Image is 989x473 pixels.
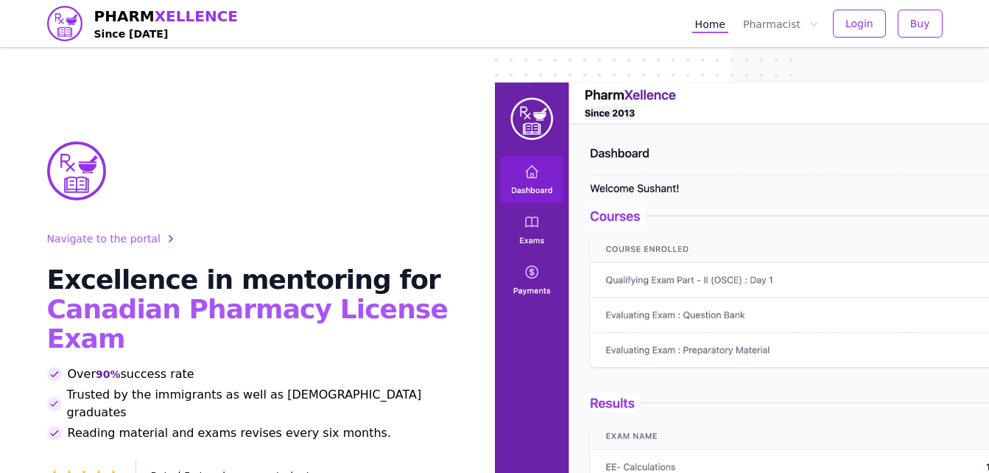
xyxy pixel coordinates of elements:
span: Reading material and exams revises every six months. [68,424,392,442]
span: PHARM [94,6,239,27]
h4: Since [DATE] [94,27,239,41]
span: Navigate to the portal [47,231,161,246]
img: PharmXellence Logo [47,141,106,200]
span: 90% [96,367,121,382]
button: Buy [898,10,943,38]
span: Canadian Pharmacy License Exam [47,294,448,354]
span: Login [845,16,873,31]
span: XELLENCE [155,7,238,25]
span: Over success rate [68,365,194,383]
img: PharmXellence logo [47,6,82,41]
span: Trusted by the immigrants as well as [DEMOGRAPHIC_DATA] graduates [67,386,460,421]
button: Pharmacist [740,14,821,33]
span: Buy [910,16,930,31]
a: Home [692,14,728,33]
span: Excellence in mentoring for [47,264,440,295]
button: Login [833,10,886,38]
